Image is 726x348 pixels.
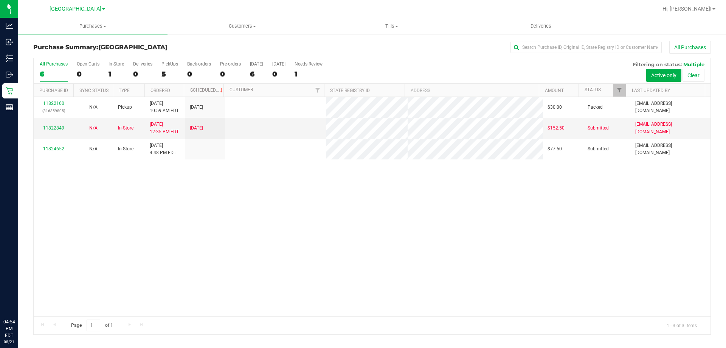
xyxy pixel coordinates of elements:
[250,70,263,78] div: 6
[8,287,30,310] iframe: Resource center
[295,61,323,67] div: Needs Review
[150,121,179,135] span: [DATE] 12:35 PM EDT
[661,320,703,331] span: 1 - 3 of 3 items
[187,61,211,67] div: Back-orders
[272,70,285,78] div: 0
[118,125,133,132] span: In-Store
[635,100,706,114] span: [EMAIL_ADDRESS][DOMAIN_NAME]
[250,61,263,67] div: [DATE]
[43,101,64,106] a: 11822160
[230,87,253,92] a: Customer
[89,125,98,131] span: Not Applicable
[65,320,119,331] span: Page of 1
[6,38,13,46] inline-svg: Inbound
[190,104,203,111] span: [DATE]
[510,42,662,53] input: Search Purchase ID, Original ID, State Registry ID or Customer Name...
[633,61,682,67] span: Filtering on status:
[168,18,317,34] a: Customers
[77,61,99,67] div: Open Carts
[683,69,704,82] button: Clear
[632,88,670,93] a: Last Updated By
[635,121,706,135] span: [EMAIL_ADDRESS][DOMAIN_NAME]
[317,18,466,34] a: Tills
[683,61,704,67] span: Multiple
[77,70,99,78] div: 0
[548,145,562,153] span: $77.50
[38,107,69,114] p: (316359805)
[18,23,168,30] span: Purchases
[89,146,98,151] span: Not Applicable
[635,142,706,156] span: [EMAIL_ADDRESS][DOMAIN_NAME]
[18,18,168,34] a: Purchases
[588,104,603,111] span: Packed
[161,61,178,67] div: PickUps
[33,44,259,51] h3: Purchase Summary:
[220,61,241,67] div: Pre-orders
[330,88,370,93] a: State Registry ID
[545,88,564,93] a: Amount
[89,125,98,132] button: N/A
[646,69,681,82] button: Active only
[43,146,64,151] a: 11824652
[6,103,13,111] inline-svg: Reports
[161,70,178,78] div: 5
[588,125,609,132] span: Submitted
[585,87,601,92] a: Status
[43,125,64,131] a: 11822849
[3,339,15,345] p: 08/21
[272,61,285,67] div: [DATE]
[89,104,98,111] button: N/A
[3,318,15,339] p: 04:54 PM EDT
[150,88,170,93] a: Ordered
[118,104,132,111] span: Pickup
[220,70,241,78] div: 0
[6,22,13,30] inline-svg: Analytics
[190,125,203,132] span: [DATE]
[133,70,152,78] div: 0
[119,88,130,93] a: Type
[669,41,711,54] button: All Purchases
[87,320,100,331] input: 1
[50,6,101,12] span: [GEOGRAPHIC_DATA]
[6,71,13,78] inline-svg: Outbound
[317,23,466,30] span: Tills
[295,70,323,78] div: 1
[89,145,98,153] button: N/A
[405,84,539,97] th: Address
[548,125,565,132] span: $152.50
[190,87,225,93] a: Scheduled
[6,87,13,95] inline-svg: Retail
[109,61,124,67] div: In Store
[466,18,616,34] a: Deliveries
[150,142,176,156] span: [DATE] 4:48 PM EDT
[39,88,68,93] a: Purchase ID
[168,23,316,30] span: Customers
[118,145,133,153] span: In-Store
[109,70,124,78] div: 1
[40,70,68,78] div: 6
[312,84,324,97] a: Filter
[40,61,68,67] div: All Purchases
[79,88,109,93] a: Sync Status
[613,84,626,97] a: Filter
[133,61,152,67] div: Deliveries
[150,100,179,114] span: [DATE] 10:59 AM EDT
[662,6,712,12] span: Hi, [PERSON_NAME]!
[98,44,168,51] span: [GEOGRAPHIC_DATA]
[6,55,13,62] inline-svg: Inventory
[548,104,562,111] span: $30.00
[89,105,98,110] span: Not Applicable
[187,70,211,78] div: 0
[520,23,562,30] span: Deliveries
[588,145,609,153] span: Submitted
